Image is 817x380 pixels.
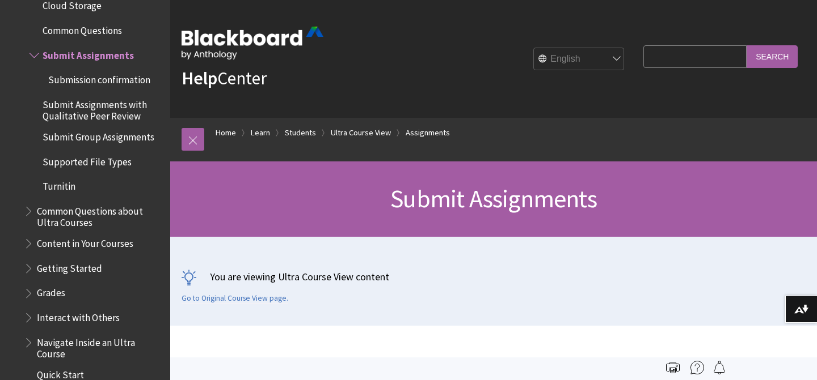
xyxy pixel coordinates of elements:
span: Submit Assignments with Qualitative Peer Review [43,95,162,122]
strong: Help [182,67,217,89]
img: Blackboard by Anthology [182,27,323,59]
span: Turnitin [43,177,75,193]
span: Submission confirmation [48,70,150,86]
img: Print [666,361,680,374]
span: Navigate Inside an Ultra Course [37,333,162,360]
span: Getting Started [37,259,102,274]
img: More help [690,361,704,374]
img: Follow this page [713,361,726,374]
a: Ultra Course View [331,126,391,140]
a: Students [285,126,316,140]
span: Submit Assignments [43,46,134,61]
a: Assignments [406,126,450,140]
a: Go to Original Course View page. [182,293,288,304]
a: Home [216,126,236,140]
a: Learn [251,126,270,140]
span: Submit Assignments [390,183,597,214]
span: Interact with Others [37,308,120,323]
span: Submit Group Assignments [43,127,154,143]
span: Grades [37,284,65,299]
span: Common Questions about Ultra Courses [37,202,162,228]
p: You are viewing Ultra Course View content [182,270,806,284]
select: Site Language Selector [534,48,625,71]
span: Content in Your Courses [37,234,133,249]
span: Supported File Types [43,152,132,168]
span: Common Questions [43,21,122,36]
a: HelpCenter [182,67,267,89]
input: Search [747,45,798,67]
